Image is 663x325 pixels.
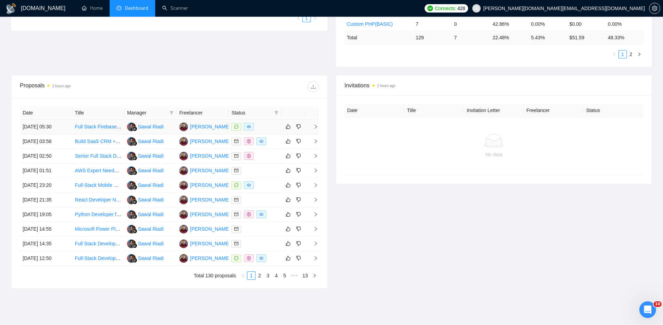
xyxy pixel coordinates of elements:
span: eye [259,256,263,260]
img: SR [127,254,136,263]
li: Previous Page [294,14,302,22]
img: logo [6,3,17,14]
span: filter [274,111,278,115]
span: like [286,153,291,159]
td: 0.00% [605,17,644,31]
div: [PERSON_NAME] [190,167,230,174]
span: like [286,226,291,232]
span: dislike [296,182,301,188]
button: dislike [294,254,303,262]
img: KP [179,166,188,175]
span: dollar [247,256,251,260]
th: Date [345,104,404,117]
li: 13 [300,271,310,280]
button: right [310,271,319,280]
div: Sawal Riadi [138,123,164,130]
button: dislike [294,166,303,175]
div: [PERSON_NAME] [190,123,230,130]
a: Microsoft Power Platform Developer for Case Management System [75,226,220,232]
button: dislike [294,210,303,219]
td: Full-Stack Developer for SaaS Platform [72,251,124,266]
td: Total [344,31,413,44]
a: homeHome [82,5,103,11]
span: right [313,274,317,278]
div: Sawal Riadi [138,211,164,218]
a: SRSawal Riadi [127,138,164,144]
a: AWS Expert Needed for AI-Powered job platform [75,168,180,173]
div: [PERSON_NAME] [190,225,230,233]
button: like [284,122,292,131]
a: KP[PERSON_NAME] [179,197,230,202]
td: Microsoft Power Platform Developer for Case Management System [72,222,124,237]
span: eye [259,139,263,143]
button: setting [649,3,660,14]
button: dislike [294,137,303,145]
a: KP[PERSON_NAME] [179,124,230,129]
a: SRSawal Riadi [127,124,164,129]
span: message [234,256,238,260]
img: KP [179,122,188,131]
img: gigradar-bm.png [132,214,137,219]
span: dislike [296,197,301,203]
span: like [286,124,291,129]
li: Previous Page [239,271,247,280]
td: $ 51.59 [567,31,605,44]
li: 2 [627,50,635,58]
td: [DATE] 23:20 [20,178,72,193]
span: filter [168,108,175,118]
span: dislike [296,153,301,159]
span: Connects: [435,5,456,12]
td: AWS Expert Needed for AI-Powered job platform [72,164,124,178]
li: Next 5 Pages [289,271,300,280]
a: KP[PERSON_NAME] [179,138,230,144]
span: right [308,183,318,188]
li: 4 [272,271,281,280]
span: download [308,84,318,89]
td: [DATE] 12:50 [20,251,72,266]
a: KP[PERSON_NAME] [179,167,230,173]
button: left [239,271,247,280]
td: Python Developer for NFL Spread Prediction Workflow [72,207,124,222]
iframe: Intercom live chat [639,301,656,318]
span: 428 [457,5,465,12]
button: like [284,254,292,262]
th: Date [20,106,72,120]
span: like [286,212,291,217]
button: dislike [294,239,303,248]
button: like [284,239,292,248]
span: dashboard [117,6,121,10]
span: Dashboard [125,5,148,11]
span: dollar [247,212,251,216]
span: mail [234,241,238,246]
div: [PERSON_NAME] [190,196,230,204]
span: like [286,241,291,246]
a: 1 [619,50,626,58]
li: Next Page [635,50,644,58]
td: 42.86% [490,17,528,31]
img: SR [127,166,136,175]
a: KP[PERSON_NAME] [179,240,230,246]
a: SRSawal Riadi [127,197,164,202]
div: Sawal Riadi [138,167,164,174]
div: Proposals [20,81,169,92]
th: Freelancer [176,106,229,120]
img: upwork-logo.png [427,6,433,11]
button: like [284,225,292,233]
a: KP[PERSON_NAME] [179,182,230,188]
span: mail [234,212,238,216]
a: setting [649,6,660,11]
a: Full Stack Firebase Developer Needed for Web App [75,124,187,129]
td: React Developer Needed for AI-Powered Rich Text Editor Implementation [72,193,124,207]
span: dislike [296,124,301,129]
li: Next Page [311,14,319,22]
button: dislike [294,122,303,131]
button: like [284,181,292,189]
button: download [308,81,319,92]
li: 5 [281,271,289,280]
img: gigradar-bm.png [132,258,137,263]
th: Status [583,104,643,117]
li: 1 [302,14,311,22]
td: 7 [451,31,490,44]
img: gigradar-bm.png [132,199,137,204]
